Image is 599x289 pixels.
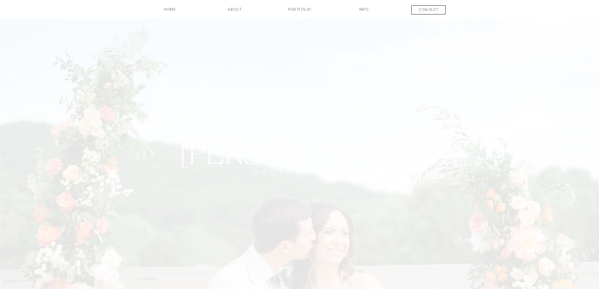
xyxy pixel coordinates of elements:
[276,7,323,17] a: Portfolio
[147,7,193,17] a: HOME
[219,7,251,17] a: about
[246,169,353,188] a: PHOTOGRAPHY
[348,7,380,17] a: INFO
[155,134,445,169] a: [PERSON_NAME]
[406,7,452,14] a: contact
